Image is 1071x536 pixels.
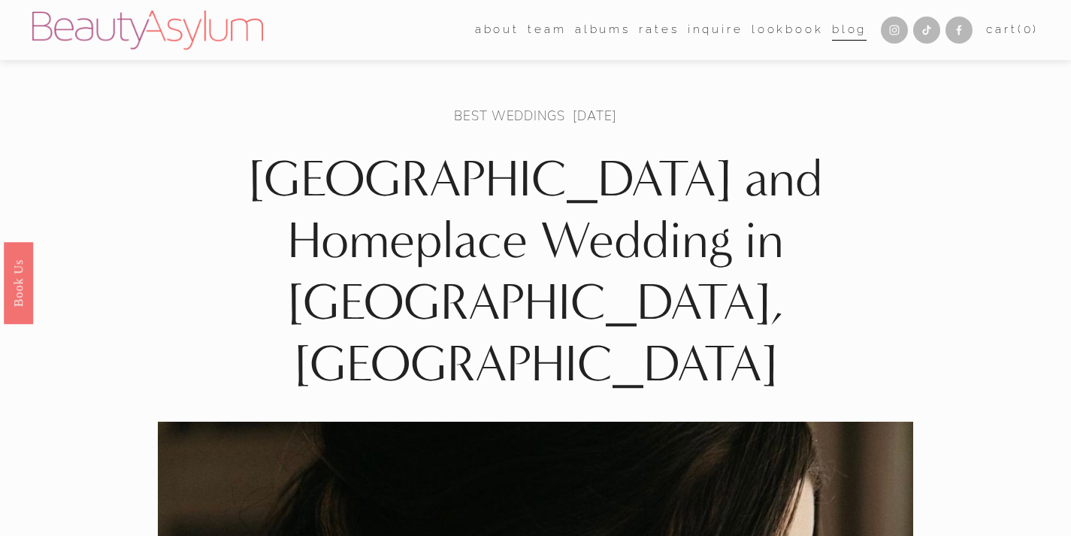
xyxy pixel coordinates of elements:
a: folder dropdown [528,19,566,42]
a: Rates [639,19,679,42]
span: team [528,20,566,41]
span: [DATE] [573,107,616,124]
a: Facebook [945,17,973,44]
a: folder dropdown [475,19,519,42]
a: Best Weddings [454,107,564,124]
span: about [475,20,519,41]
img: Beauty Asylum | Bridal Hair &amp; Makeup Charlotte &amp; Atlanta [32,11,263,50]
span: 0 [1024,23,1033,36]
a: Blog [832,19,867,42]
a: 0 items in cart [986,20,1039,41]
a: Book Us [4,241,33,323]
a: TikTok [913,17,940,44]
a: Lookbook [752,19,824,42]
a: albums [575,19,631,42]
a: Inquire [688,19,743,42]
span: ( ) [1018,23,1039,36]
a: Instagram [881,17,908,44]
h1: [GEOGRAPHIC_DATA] and Homeplace Wedding in [GEOGRAPHIC_DATA], [GEOGRAPHIC_DATA] [158,149,913,395]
